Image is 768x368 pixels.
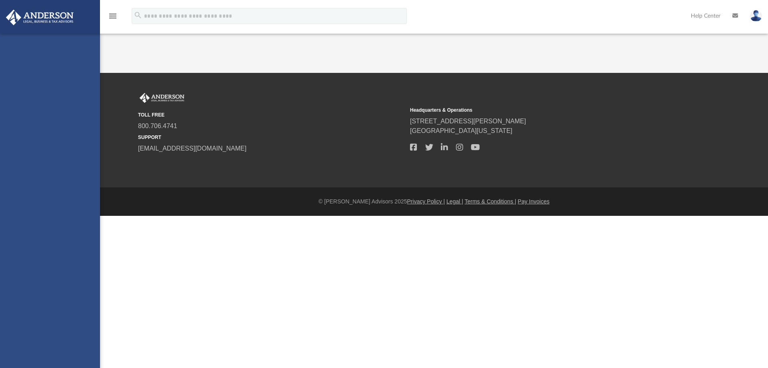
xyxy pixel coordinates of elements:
i: menu [108,11,118,21]
a: [EMAIL_ADDRESS][DOMAIN_NAME] [138,145,246,152]
a: Legal | [446,198,463,205]
small: SUPPORT [138,134,404,141]
div: © [PERSON_NAME] Advisors 2025 [100,197,768,206]
a: [GEOGRAPHIC_DATA][US_STATE] [410,127,512,134]
a: [STREET_ADDRESS][PERSON_NAME] [410,118,526,125]
small: TOLL FREE [138,111,404,119]
a: Pay Invoices [518,198,549,205]
a: menu [108,15,118,21]
img: Anderson Advisors Platinum Portal [138,93,186,103]
small: Headquarters & Operations [410,107,676,114]
a: Terms & Conditions | [465,198,516,205]
img: Anderson Advisors Platinum Portal [4,10,76,25]
img: User Pic [750,10,762,22]
i: search [134,11,142,20]
a: 800.706.4741 [138,123,177,129]
a: Privacy Policy | [407,198,445,205]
